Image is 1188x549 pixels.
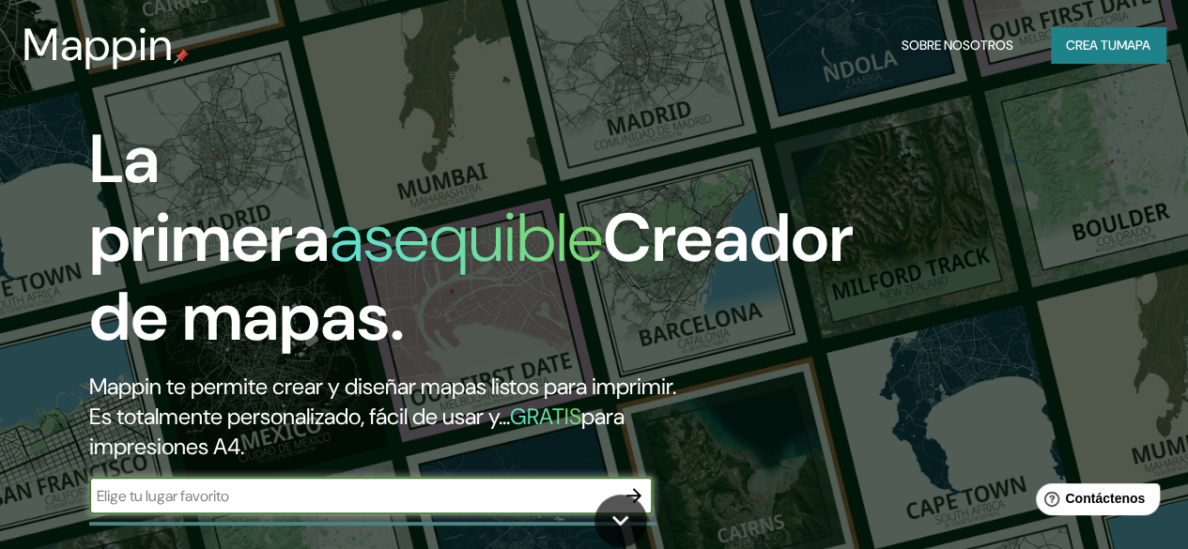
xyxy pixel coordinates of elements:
[894,27,1021,63] button: Sobre nosotros
[1021,476,1167,528] iframe: Lanzador de widgets de ayuda
[510,402,581,431] font: GRATIS
[1117,37,1150,53] font: mapa
[23,15,174,74] font: Mappin
[89,194,854,360] font: Creador de mapas.
[89,372,676,401] font: Mappin te permite crear y diseñar mapas listos para imprimir.
[330,194,603,282] font: asequible
[89,402,625,461] font: para impresiones A4.
[1051,27,1165,63] button: Crea tumapa
[902,37,1013,53] font: Sobre nosotros
[89,485,615,507] input: Elige tu lugar favorito
[174,49,189,64] img: pin de mapeo
[1066,37,1117,53] font: Crea tu
[89,115,330,282] font: La primera
[89,402,510,431] font: Es totalmente personalizado, fácil de usar y...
